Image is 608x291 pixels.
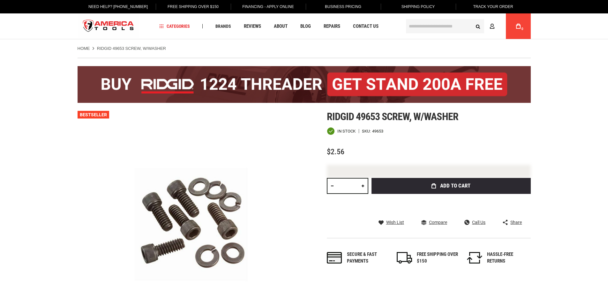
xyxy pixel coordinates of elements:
span: About [274,24,288,29]
a: Home [78,46,90,51]
a: Brands [213,22,234,31]
a: Reviews [241,22,264,31]
span: Wish List [386,220,404,225]
a: Call Us [464,219,485,225]
a: Wish List [379,219,404,225]
span: Categories [159,24,190,28]
img: shipping [397,252,412,264]
span: Add to Cart [440,183,470,188]
span: Brands [215,24,231,28]
a: Repairs [321,22,343,31]
button: Add to Cart [372,178,531,194]
span: Shipping Policy [402,4,435,9]
img: payments [327,252,342,264]
span: Compare [429,220,447,225]
span: $2.56 [327,147,344,156]
div: 49653 [372,129,383,133]
span: Repairs [324,24,340,29]
div: Availability [327,127,356,135]
a: Contact Us [350,22,381,31]
img: returns [467,252,482,264]
div: FREE SHIPPING OVER $150 [417,251,458,265]
a: store logo [78,14,139,38]
a: Compare [421,219,447,225]
span: 0 [522,27,523,31]
div: Secure & fast payments [347,251,388,265]
span: Call Us [472,220,485,225]
a: 0 [512,13,524,39]
strong: RIDGID 49653 SCREW, W/WASHER [97,46,166,51]
strong: SKU [362,129,372,133]
span: Share [510,220,522,225]
img: America Tools [78,14,139,38]
div: HASSLE-FREE RETURNS [487,251,529,265]
button: Search [472,20,484,32]
a: About [271,22,290,31]
span: Reviews [244,24,261,29]
span: Contact Us [353,24,379,29]
img: BOGO: Buy the RIDGID® 1224 Threader (26092), get the 92467 200A Stand FREE! [78,66,531,103]
span: Blog [300,24,311,29]
a: Blog [297,22,314,31]
span: Ridgid 49653 screw, w/washer [327,111,458,123]
span: In stock [337,129,356,133]
a: Categories [156,22,193,31]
